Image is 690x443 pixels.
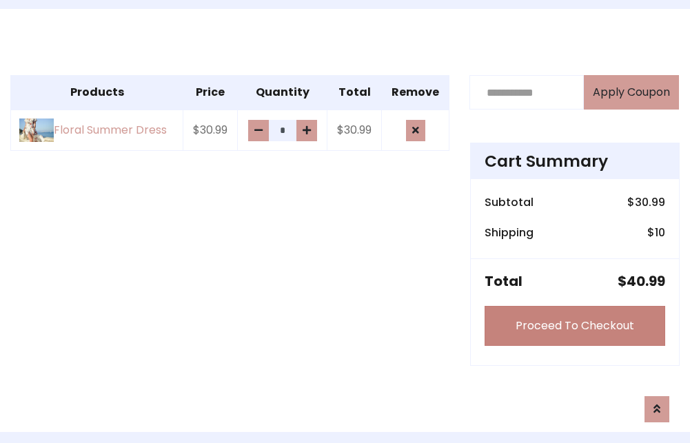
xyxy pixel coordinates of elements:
[381,76,449,110] th: Remove
[327,110,381,150] td: $30.99
[618,273,665,289] h5: $
[183,76,237,110] th: Price
[635,194,665,210] span: 30.99
[11,76,183,110] th: Products
[485,273,522,289] h5: Total
[183,110,237,150] td: $30.99
[485,306,665,346] a: Proceed To Checkout
[627,196,665,209] h6: $
[655,225,665,240] span: 10
[485,152,665,171] h4: Cart Summary
[627,271,665,291] span: 40.99
[485,196,534,209] h6: Subtotal
[647,226,665,239] h6: $
[485,226,534,239] h6: Shipping
[327,76,381,110] th: Total
[19,119,174,141] a: Floral Summer Dress
[584,75,679,110] button: Apply Coupon
[237,76,327,110] th: Quantity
